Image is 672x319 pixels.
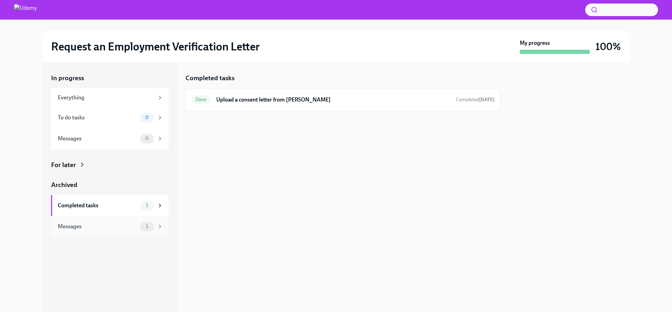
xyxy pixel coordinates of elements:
[51,88,169,107] a: Everything
[51,160,76,169] div: For later
[51,40,260,54] h2: Request an Employment Verification Letter
[456,97,495,103] span: Completed
[58,202,137,209] div: Completed tasks
[595,40,621,53] h3: 100%
[141,115,153,120] span: 0
[51,180,169,189] a: Archived
[51,74,169,83] a: In progress
[51,160,169,169] a: For later
[185,74,234,83] h5: Completed tasks
[456,96,495,103] span: October 9th, 2025 08:26
[58,135,137,143] div: Messages
[51,195,169,216] a: Completed tasks1
[479,97,495,103] strong: [DATE]
[51,216,169,237] a: Messages1
[191,97,211,102] span: Done
[58,223,137,230] div: Messages
[58,94,154,102] div: Everything
[14,4,37,15] img: Udemy
[142,203,152,208] span: 1
[142,224,152,229] span: 1
[58,114,137,122] div: To do tasks
[520,39,550,47] strong: My progress
[141,136,153,141] span: 0
[51,107,169,128] a: To do tasks0
[216,96,450,104] h6: Upload a consent letter from [PERSON_NAME]
[191,94,495,105] a: DoneUpload a consent letter from [PERSON_NAME]Completed[DATE]
[51,128,169,149] a: Messages0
